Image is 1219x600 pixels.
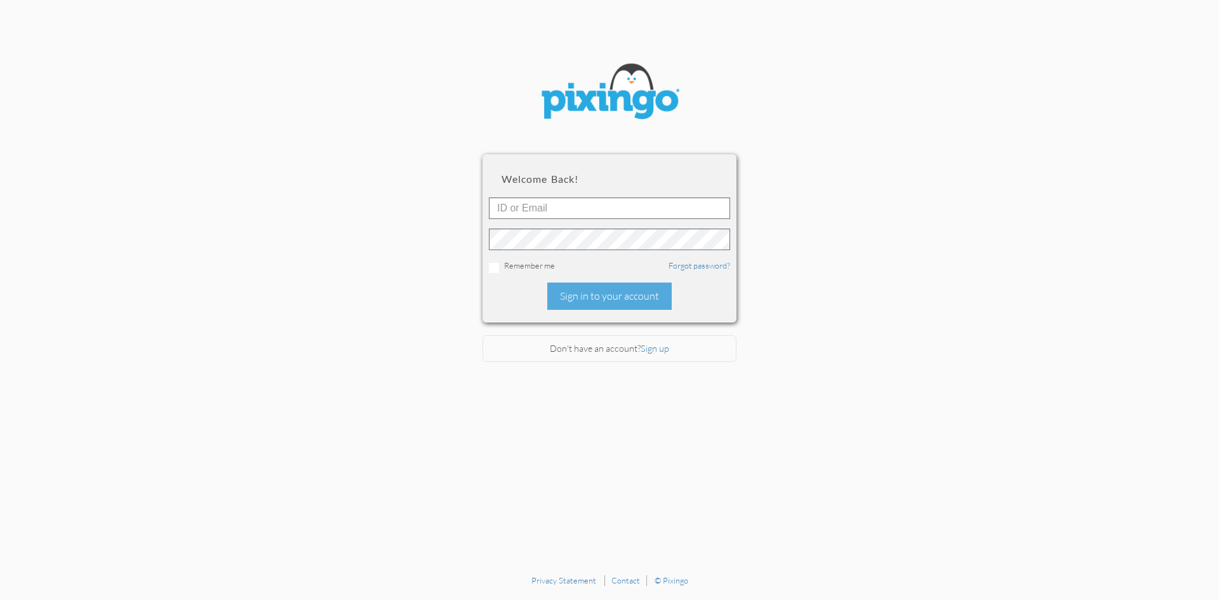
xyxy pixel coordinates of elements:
img: pixingo logo [533,57,686,129]
a: Contact [611,575,640,585]
a: © Pixingo [655,575,688,585]
div: Remember me [489,260,730,273]
input: ID or Email [489,197,730,219]
div: Sign in to your account [547,283,672,310]
h2: Welcome back! [502,173,717,185]
a: Sign up [641,343,669,354]
a: Forgot password? [669,260,730,270]
a: Privacy Statement [531,575,596,585]
div: Don't have an account? [483,335,736,363]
